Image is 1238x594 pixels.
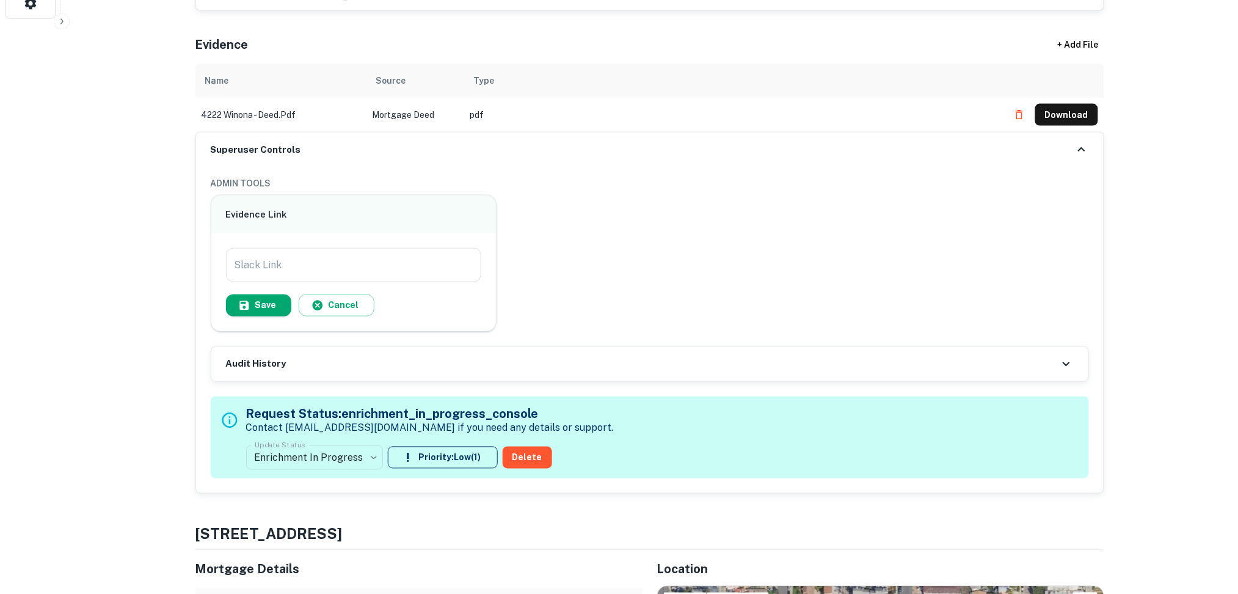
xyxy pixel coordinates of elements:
td: 4222 winona - deed.pdf [195,98,366,132]
td: pdf [464,98,1002,132]
h5: Request Status: enrichment_in_progress_console [246,405,614,424]
button: Delete file [1008,105,1030,125]
div: Name [205,73,229,88]
th: Name [195,64,366,98]
div: Source [376,73,406,88]
h6: ADMIN TOOLS [211,177,1089,190]
div: scrollable content [195,64,1104,132]
h6: Superuser Controls [211,143,301,157]
h6: Evidence Link [226,208,482,222]
button: Download [1035,104,1098,126]
th: Type [464,64,1002,98]
div: + Add File [1036,34,1121,56]
div: Enrichment In Progress [246,441,383,475]
h5: Mortgage Details [195,560,643,579]
button: Cancel [299,295,374,317]
iframe: Chat Widget [1177,496,1238,555]
button: Save [226,295,291,317]
h5: Evidence [195,35,249,54]
button: Priority:Low(1) [388,447,498,469]
h6: Audit History [226,358,286,372]
td: Mortgage Deed [366,98,464,132]
th: Source [366,64,464,98]
div: Type [474,73,495,88]
h5: Location [657,560,1104,579]
h4: [STREET_ADDRESS] [195,523,1104,545]
button: Delete [503,447,552,469]
label: Update Status [255,440,305,450]
p: Contact [EMAIL_ADDRESS][DOMAIN_NAME] if you need any details or support. [246,421,614,436]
